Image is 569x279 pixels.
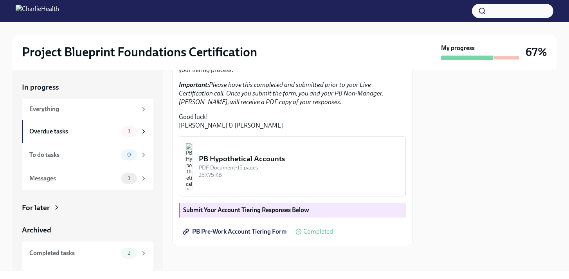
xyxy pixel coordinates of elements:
[179,224,292,239] a: PB Pre-Work Account Tiering Form
[29,249,118,257] div: Completed tasks
[441,44,475,52] strong: My progress
[22,203,50,213] div: For later
[22,120,153,143] a: Overdue tasks1
[185,143,193,190] img: PB Hypothetical Accounts
[183,206,309,214] strong: Submit Your Account Tiering Responses Below
[199,164,399,171] div: PDF Document • 15 pages
[29,151,118,159] div: To do tasks
[22,167,153,190] a: Messages1
[16,5,59,17] img: CharlieHealth
[303,229,333,235] span: Completed
[123,250,135,256] span: 2
[123,128,135,134] span: 1
[22,241,153,265] a: Completed tasks2
[199,154,399,164] div: PB Hypothetical Accounts
[123,175,135,181] span: 1
[22,82,153,92] a: In progress
[22,44,257,60] h2: Project Blueprint Foundations Certification
[184,228,287,236] span: PB Pre-Work Account Tiering Form
[29,127,118,136] div: Overdue tasks
[526,45,547,59] h3: 67%
[179,113,406,130] p: Good luck! [PERSON_NAME] & [PERSON_NAME]
[179,136,406,196] button: PB Hypothetical AccountsPDF Document•15 pages257.75 KB
[179,81,209,88] strong: Important:
[22,203,153,213] a: For later
[179,81,383,106] em: Please have this completed and submitted prior to your Live Certification call. Once you submit t...
[122,152,136,158] span: 0
[29,174,118,183] div: Messages
[199,171,399,179] div: 257.75 KB
[22,143,153,167] a: To do tasks0
[22,99,153,120] a: Everything
[29,105,137,113] div: Everything
[22,225,153,235] a: Archived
